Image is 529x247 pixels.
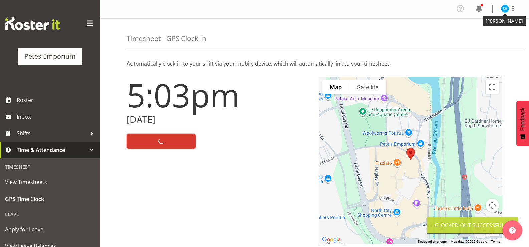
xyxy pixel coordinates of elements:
[322,80,349,94] button: Show street map
[509,227,516,234] img: help-xxl-2.png
[516,101,529,146] button: Feedback - Show survey
[17,95,97,105] span: Roster
[5,17,60,30] img: Rosterit website logo
[418,239,447,244] button: Keyboard shortcuts
[435,221,510,229] div: Clocked out Successfully
[17,112,97,122] span: Inbox
[2,207,98,221] div: Leave
[2,191,98,207] a: GPS Time Clock
[127,114,311,125] h2: [DATE]
[5,194,95,204] span: GPS Time Clock
[520,107,526,131] span: Feedback
[320,235,342,244] img: Google
[127,59,502,68] p: Automatically clock-in to your shift via your mobile device, which will automatically link to you...
[127,77,311,113] h1: 5:03pm
[486,199,499,212] button: Map camera controls
[17,128,87,138] span: Shifts
[491,240,500,243] a: Terms (opens in new tab)
[501,5,509,13] img: sasha-vandervalk6911.jpg
[451,240,487,243] span: Map data ©2025 Google
[2,221,98,238] a: Apply for Leave
[349,80,386,94] button: Show satellite imagery
[127,35,206,42] h4: Timesheet - GPS Clock In
[5,224,95,234] span: Apply for Leave
[320,235,342,244] a: Open this area in Google Maps (opens a new window)
[486,80,499,94] button: Toggle fullscreen view
[24,51,76,61] div: Petes Emporium
[5,177,95,187] span: View Timesheets
[2,160,98,174] div: Timesheet
[2,174,98,191] a: View Timesheets
[17,145,87,155] span: Time & Attendance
